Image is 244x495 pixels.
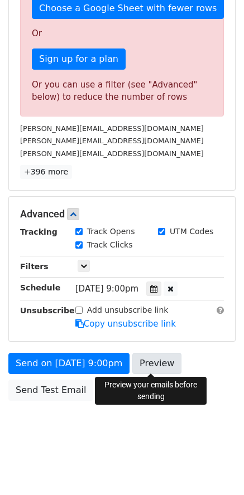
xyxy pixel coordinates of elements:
[8,353,130,374] a: Send on [DATE] 9:00pm
[8,380,93,401] a: Send Test Email
[132,353,181,374] a: Preview
[32,28,212,40] p: Or
[20,149,204,158] small: [PERSON_NAME][EMAIL_ADDRESS][DOMAIN_NAME]
[32,79,212,104] div: Or you can use a filter (see "Advanced" below) to reduce the number of rows
[95,377,207,405] div: Preview your emails before sending
[170,226,213,237] label: UTM Codes
[20,124,204,133] small: [PERSON_NAME][EMAIL_ADDRESS][DOMAIN_NAME]
[87,239,133,251] label: Track Clicks
[20,165,72,179] a: +396 more
[32,48,126,70] a: Sign up for a plan
[188,441,244,495] iframe: Chat Widget
[87,226,135,237] label: Track Opens
[20,262,49,271] strong: Filters
[87,304,169,316] label: Add unsubscribe link
[20,283,60,292] strong: Schedule
[20,137,204,145] small: [PERSON_NAME][EMAIL_ADDRESS][DOMAIN_NAME]
[75,319,176,329] a: Copy unsubscribe link
[75,284,138,294] span: [DATE] 9:00pm
[20,227,58,236] strong: Tracking
[20,208,224,220] h5: Advanced
[20,306,75,315] strong: Unsubscribe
